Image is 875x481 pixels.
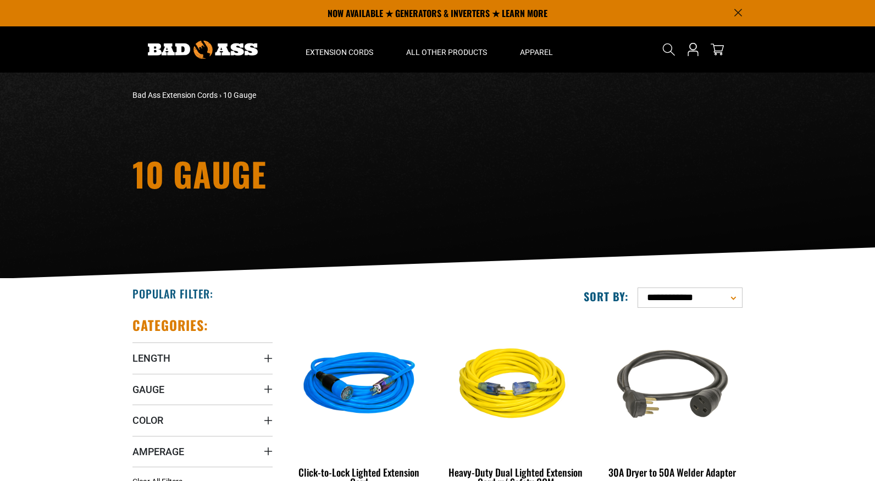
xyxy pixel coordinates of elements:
summary: All Other Products [390,26,503,73]
label: Sort by: [584,289,629,303]
summary: Color [132,405,273,435]
h1: 10 Gauge [132,157,534,190]
img: black [603,322,741,449]
span: › [219,91,221,99]
span: Color [132,414,163,427]
a: Bad Ass Extension Cords [132,91,218,99]
span: Extension Cords [306,47,373,57]
h2: Popular Filter: [132,286,213,301]
span: Amperage [132,445,184,458]
img: blue [290,322,429,449]
summary: Extension Cords [289,26,390,73]
summary: Search [660,41,678,58]
summary: Amperage [132,436,273,467]
img: Bad Ass Extension Cords [148,41,258,59]
span: Length [132,352,170,364]
img: yellow [446,322,585,449]
span: Gauge [132,383,164,396]
span: Apparel [520,47,553,57]
h2: Categories: [132,317,208,334]
span: All Other Products [406,47,487,57]
summary: Length [132,342,273,373]
span: 10 Gauge [223,91,256,99]
summary: Apparel [503,26,569,73]
summary: Gauge [132,374,273,405]
div: 30A Dryer to 50A Welder Adapter [602,467,743,477]
nav: breadcrumbs [132,90,534,101]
